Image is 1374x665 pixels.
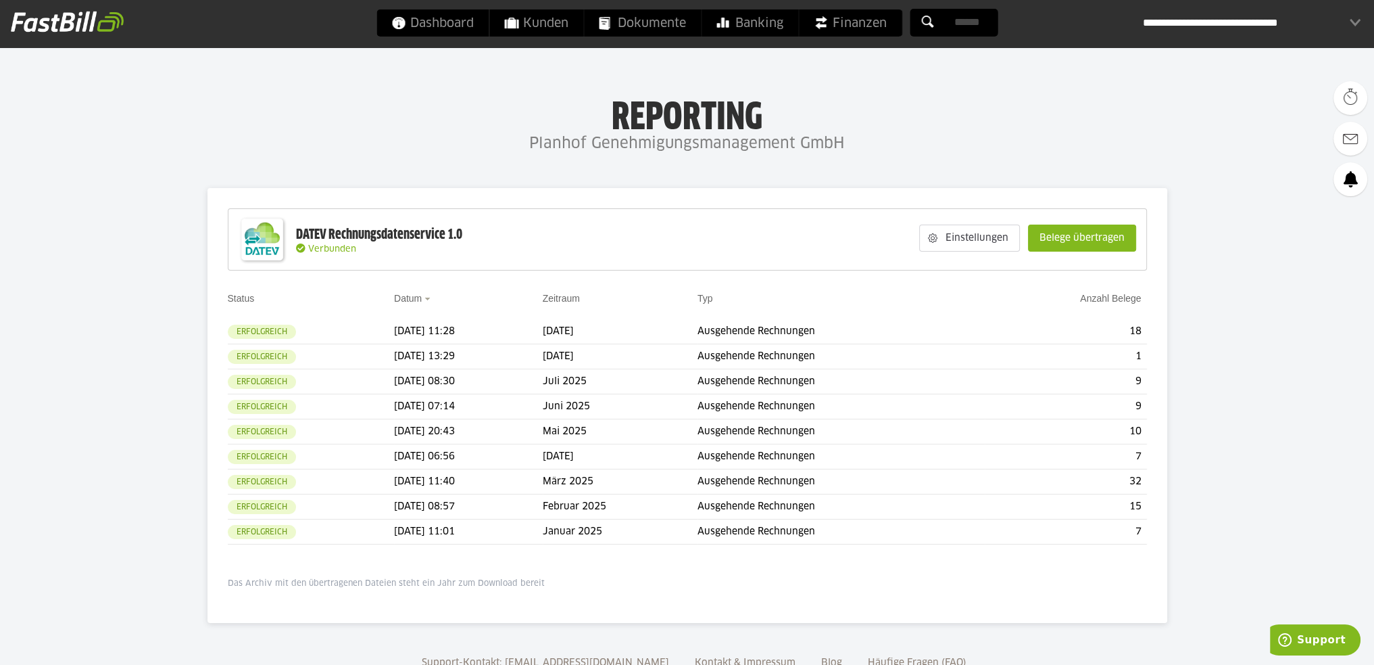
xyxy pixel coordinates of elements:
[376,9,489,37] a: Dashboard
[308,245,356,254] span: Verbunden
[228,425,296,439] sl-badge: Erfolgreich
[394,344,543,369] td: [DATE] 13:29
[702,9,798,37] a: Banking
[228,375,296,389] sl-badge: Erfolgreich
[697,444,985,469] td: Ausgehende Rechnungen
[697,495,985,520] td: Ausgehende Rechnungen
[228,293,255,304] a: Status
[697,469,985,495] td: Ausgehende Rechnungen
[228,525,296,539] sl-badge: Erfolgreich
[394,444,543,469] td: [DATE] 06:56
[919,225,1020,252] sl-button: Einstellungen
[985,469,1147,495] td: 32
[985,495,1147,520] td: 15
[543,419,697,444] td: Mai 2025
[228,578,1147,589] p: Das Archiv mit den übertragenen Dateien steht ein Jahr zum Download bereit
[11,11,124,32] img: fastbill_logo_white.png
[228,325,296,339] sl-badge: Erfolgreich
[697,419,985,444] td: Ausgehende Rechnungen
[543,369,697,394] td: Juli 2025
[391,9,474,37] span: Dashboard
[985,319,1147,344] td: 18
[814,9,887,37] span: Finanzen
[1080,293,1141,304] a: Anzahl Belege
[985,369,1147,394] td: 9
[424,298,433,300] img: sort_desc.gif
[543,520,697,545] td: Januar 2025
[543,394,697,419] td: Juni 2025
[394,319,543,344] td: [DATE] 11:28
[697,520,985,545] td: Ausgehende Rechnungen
[228,450,296,464] sl-badge: Erfolgreich
[985,444,1147,469] td: 7
[543,444,697,469] td: [DATE]
[584,9,701,37] a: Dokumente
[543,495,697,520] td: Februar 2025
[135,95,1239,131] h1: Reporting
[228,475,296,489] sl-badge: Erfolgreich
[543,293,580,304] a: Zeitraum
[394,394,543,419] td: [DATE] 07:14
[394,520,543,545] td: [DATE] 11:01
[235,212,289,267] img: DATEV-Datenservice Logo
[504,9,568,37] span: Kunden
[1028,225,1136,252] sl-button: Belege übertragen
[599,9,686,37] span: Dokumente
[296,226,462,244] div: DATEV Rechnungsdatenservice 1.0
[543,344,697,369] td: [DATE]
[1270,624,1360,658] iframe: Öffnet ein Widget, in dem Sie weitere Informationen finden
[985,419,1147,444] td: 10
[228,400,296,414] sl-badge: Erfolgreich
[985,394,1147,419] td: 9
[799,9,902,37] a: Finanzen
[543,319,697,344] td: [DATE]
[394,419,543,444] td: [DATE] 20:43
[985,344,1147,369] td: 1
[394,369,543,394] td: [DATE] 08:30
[716,9,783,37] span: Banking
[394,495,543,520] td: [DATE] 08:57
[697,319,985,344] td: Ausgehende Rechnungen
[697,293,713,304] a: Typ
[697,344,985,369] td: Ausgehende Rechnungen
[985,520,1147,545] td: 7
[228,350,296,364] sl-badge: Erfolgreich
[543,469,697,495] td: März 2025
[489,9,583,37] a: Kunden
[394,293,422,304] a: Datum
[697,369,985,394] td: Ausgehende Rechnungen
[697,394,985,419] td: Ausgehende Rechnungen
[228,500,296,514] sl-badge: Erfolgreich
[394,469,543,495] td: [DATE] 11:40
